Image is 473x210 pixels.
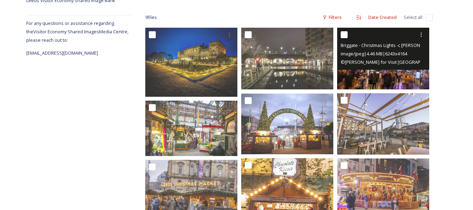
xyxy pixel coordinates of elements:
img: Harewood House-Christmas-c Carl Milner for VL [145,28,237,96]
span: [EMAIL_ADDRESS][DOMAIN_NAME] [26,50,98,56]
img: Leeds Christmas Market-sign at Millennium Square-c Sarah Zagni Photography for Visit Leeds - Chri... [241,94,333,155]
span: Select all [404,14,422,21]
span: For any questions or assistance regarding the Visitor Economy Shared Images Media Centre, please ... [26,20,128,43]
span: 9 file s [145,14,157,21]
img: Granary Wharf-Water at night-c Carl Milner-2018.JPG [241,28,333,89]
img: DoubleTree Hilton-Al fresco seating-c Tom Martin for Visit Leeds - 2021.jpg [337,93,429,155]
div: Filters [319,11,345,24]
span: image/jpeg | 4.46 MB | 6243 x 4164 [341,50,407,57]
span: © [PERSON_NAME] for Visit [GEOGRAPHIC_DATA] [341,59,442,65]
img: Kirkgate Market - Christmas Lights-c Sarah Zagni Photography for Visit Leeds-Christmas 2023.jpg [145,100,237,156]
div: Date Created [365,11,400,24]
